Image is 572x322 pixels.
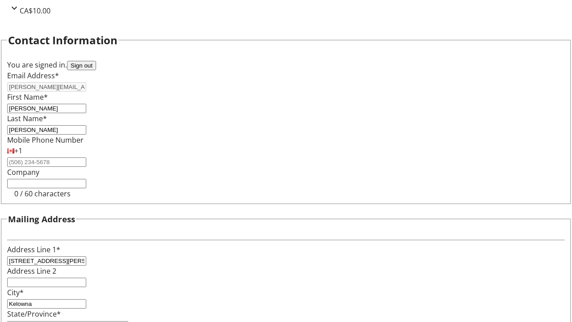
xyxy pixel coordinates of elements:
[7,59,565,70] div: You are signed in.
[7,114,47,123] label: Last Name*
[7,299,86,309] input: City
[7,157,86,167] input: (506) 234-5678
[20,6,50,16] span: CA$10.00
[7,92,48,102] label: First Name*
[7,256,86,266] input: Address
[7,288,24,297] label: City*
[7,309,61,319] label: State/Province*
[7,266,56,276] label: Address Line 2
[7,71,59,80] label: Email Address*
[8,32,118,48] h2: Contact Information
[14,189,71,199] tr-character-limit: 0 / 60 characters
[7,245,60,254] label: Address Line 1*
[7,167,39,177] label: Company
[7,135,84,145] label: Mobile Phone Number
[8,213,75,225] h3: Mailing Address
[67,61,96,70] button: Sign out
